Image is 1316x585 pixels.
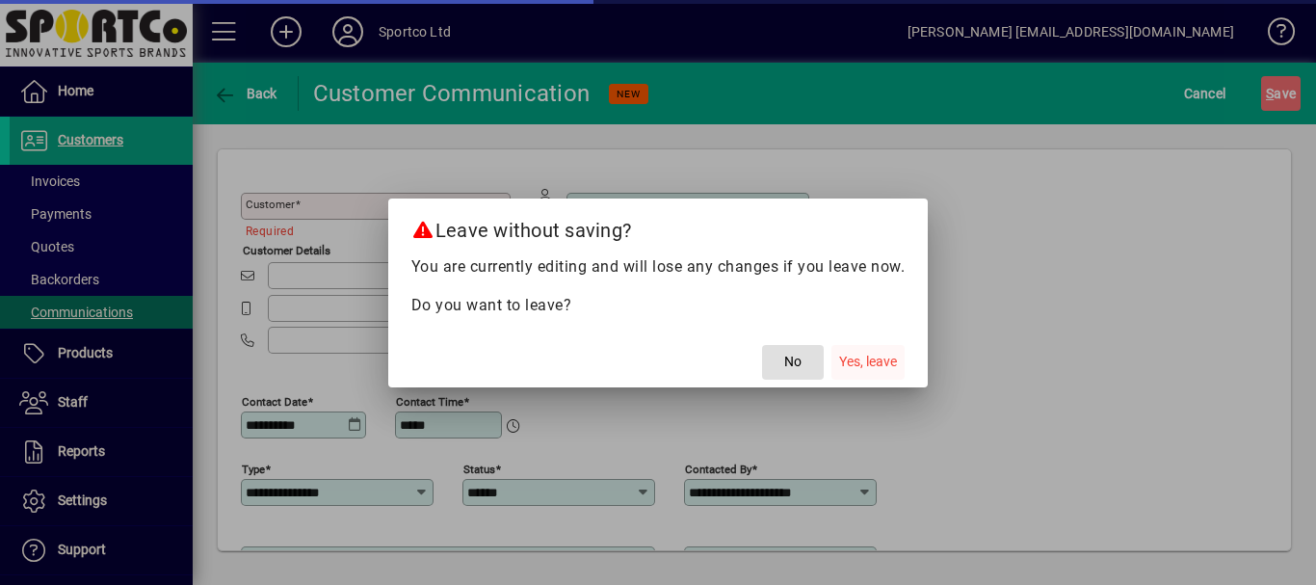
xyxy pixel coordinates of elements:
[388,199,929,254] h2: Leave without saving?
[411,255,906,279] p: You are currently editing and will lose any changes if you leave now.
[831,345,905,380] button: Yes, leave
[762,345,824,380] button: No
[411,294,906,317] p: Do you want to leave?
[784,352,802,372] span: No
[839,352,897,372] span: Yes, leave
